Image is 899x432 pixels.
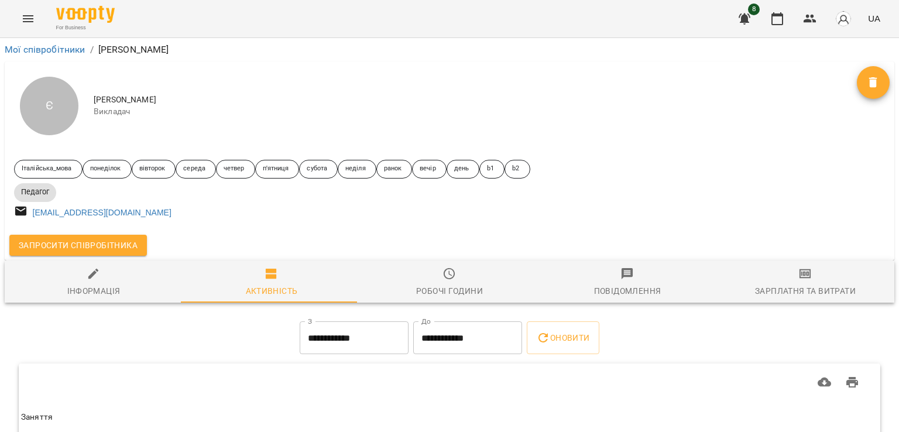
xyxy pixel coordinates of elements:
[246,284,298,298] div: Активність
[420,164,436,174] p: вечір
[527,321,599,354] button: Оновити
[5,43,894,57] nav: breadcrumb
[857,66,890,99] button: Видалити
[21,410,53,424] div: Sort
[755,284,856,298] div: Зарплатня та Витрати
[487,164,494,174] p: b1
[5,44,85,55] a: Мої співробітники
[868,12,880,25] span: UA
[94,94,857,106] span: [PERSON_NAME]
[98,43,169,57] p: [PERSON_NAME]
[307,164,327,174] p: субота
[811,368,839,396] button: Завантажити CSV
[345,164,366,174] p: неділя
[19,364,880,401] div: Table Toolbar
[183,164,205,174] p: середа
[14,187,56,197] span: Педагог
[67,284,121,298] div: Інформація
[139,164,166,174] p: вівторок
[838,368,866,396] button: Друк
[14,5,42,33] button: Menu
[384,164,402,174] p: ранок
[21,410,878,424] span: Заняття
[263,164,289,174] p: п'ятниця
[20,77,78,135] div: Є
[22,164,72,174] p: Італійська_мова
[416,284,483,298] div: Робочі години
[512,164,519,174] p: b2
[9,235,147,256] button: Запросити співробітника
[56,6,115,23] img: Voopty Logo
[835,11,852,27] img: avatar_s.png
[94,106,857,118] span: Викладач
[90,164,121,174] p: понеділок
[56,24,115,32] span: For Business
[224,164,245,174] p: четвер
[863,8,885,29] button: UA
[454,164,469,174] p: день
[90,43,94,57] li: /
[21,410,53,424] div: Заняття
[33,208,171,217] a: [EMAIL_ADDRESS][DOMAIN_NAME]
[748,4,760,15] span: 8
[19,238,138,252] span: Запросити співробітника
[594,284,661,298] div: Повідомлення
[536,331,589,345] span: Оновити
